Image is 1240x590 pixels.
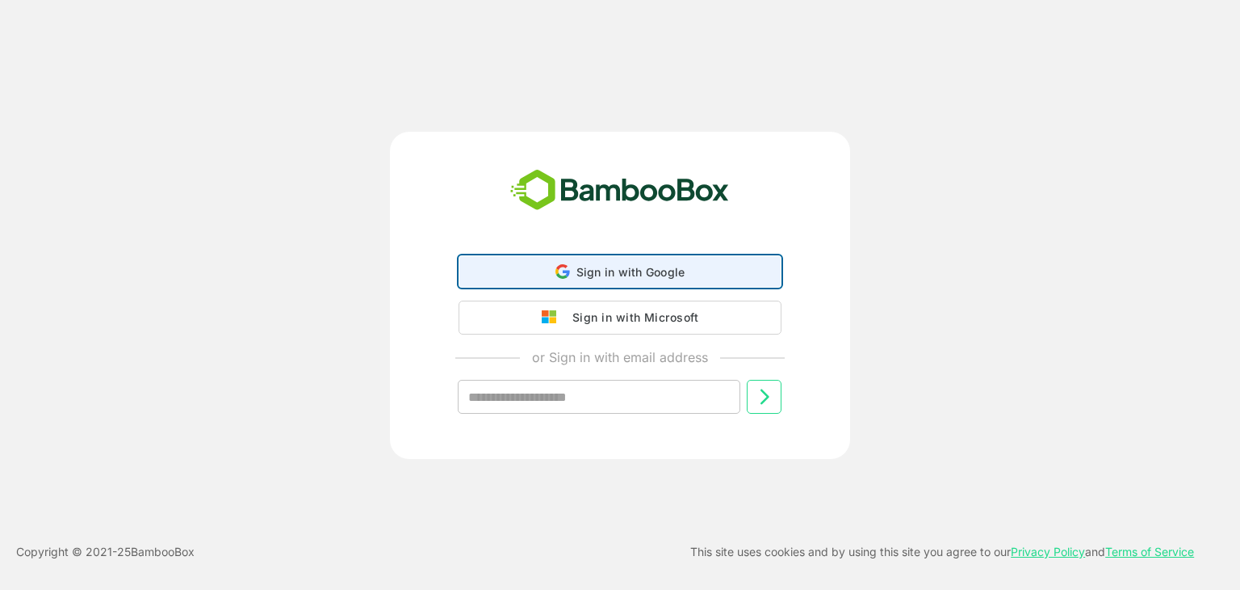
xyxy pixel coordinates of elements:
[501,164,738,217] img: bamboobox
[532,348,708,367] p: or Sign in with email address
[564,307,698,328] div: Sign in with Microsoft
[1105,545,1194,558] a: Terms of Service
[542,310,564,325] img: google
[690,542,1194,562] p: This site uses cookies and by using this site you agree to our and
[459,255,781,288] div: Sign in with Google
[16,542,195,562] p: Copyright © 2021- 25 BambooBox
[1011,545,1085,558] a: Privacy Policy
[459,301,781,335] button: Sign in with Microsoft
[576,265,685,279] span: Sign in with Google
